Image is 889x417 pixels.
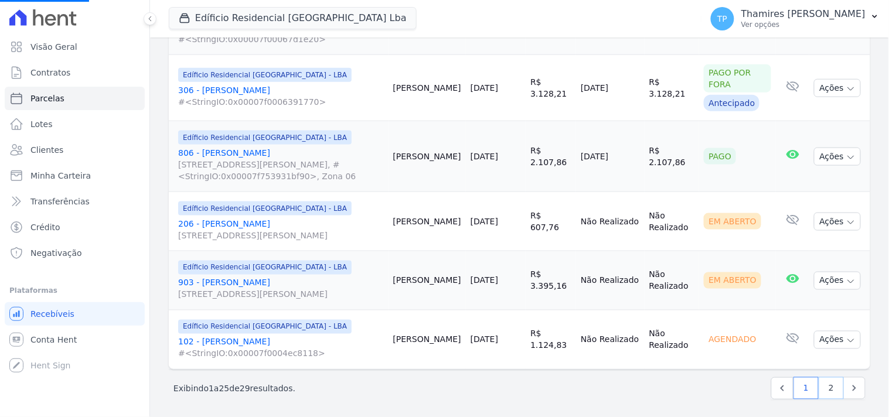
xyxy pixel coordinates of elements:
span: Negativação [30,247,82,259]
td: [DATE] [576,121,645,192]
td: [DATE] [576,55,645,121]
td: R$ 2.107,86 [526,121,576,192]
td: Não Realizado [576,192,645,251]
td: Não Realizado [576,310,645,370]
span: Lotes [30,118,53,130]
td: R$ 607,76 [526,192,576,251]
td: R$ 2.107,86 [645,121,700,192]
span: Recebíveis [30,308,74,320]
td: [PERSON_NAME] [389,121,466,192]
a: Crédito [5,216,145,239]
span: #<StringIO:0x00007f00067d1e20> [178,33,384,45]
td: [PERSON_NAME] [389,251,466,310]
a: Parcelas [5,87,145,110]
td: R$ 3.128,21 [526,55,576,121]
span: [STREET_ADDRESS][PERSON_NAME] [178,230,384,241]
td: Não Realizado [576,251,645,310]
div: Em Aberto [704,272,761,289]
a: Lotes [5,112,145,136]
a: Minha Carteira [5,164,145,187]
span: [STREET_ADDRESS][PERSON_NAME], #<StringIO:0x00007f753931bf90>, Zona 06 [178,159,384,182]
div: Em Aberto [704,213,761,230]
span: #<StringIO:0x00007f0004ec8118> [178,348,384,360]
span: Visão Geral [30,41,77,53]
a: [DATE] [471,217,498,226]
a: 206 - [PERSON_NAME][STREET_ADDRESS][PERSON_NAME] [178,218,384,241]
a: 102 - [PERSON_NAME]#<StringIO:0x00007f0004ec8118> [178,336,384,360]
td: Não Realizado [645,251,700,310]
td: R$ 1.124,83 [526,310,576,370]
a: [DATE] [471,335,498,344]
button: Ações [814,148,861,166]
button: Ações [814,79,861,97]
td: Não Realizado [645,192,700,251]
span: Edíficio Residencial [GEOGRAPHIC_DATA] - LBA [178,320,352,334]
span: [STREET_ADDRESS][PERSON_NAME] [178,289,384,300]
a: 903 - [PERSON_NAME][STREET_ADDRESS][PERSON_NAME] [178,277,384,300]
span: Transferências [30,196,90,207]
a: [DATE] [471,276,498,285]
span: #<StringIO:0x00007f0006391770> [178,96,384,108]
p: Ver opções [741,20,866,29]
a: Recebíveis [5,302,145,326]
button: TP Thamires [PERSON_NAME] Ver opções [701,2,889,35]
span: Edíficio Residencial [GEOGRAPHIC_DATA] - LBA [178,68,352,82]
div: Agendado [704,331,761,348]
a: [DATE] [471,152,498,161]
span: Crédito [30,221,60,233]
a: Clientes [5,138,145,162]
a: Conta Hent [5,328,145,351]
button: Ações [814,331,861,349]
p: Exibindo a de resultados. [173,382,295,394]
span: Contratos [30,67,70,78]
a: 806 - [PERSON_NAME][STREET_ADDRESS][PERSON_NAME], #<StringIO:0x00007f753931bf90>, Zona 06 [178,147,384,182]
span: 25 [219,384,230,393]
a: Transferências [5,190,145,213]
span: 1 [209,384,214,393]
span: 29 [240,384,250,393]
td: R$ 3.395,16 [526,251,576,310]
button: Ações [814,272,861,290]
span: Edíficio Residencial [GEOGRAPHIC_DATA] - LBA [178,261,352,275]
td: R$ 3.128,21 [645,55,700,121]
span: Parcelas [30,93,64,104]
a: [DATE] [471,83,498,93]
button: Edíficio Residencial [GEOGRAPHIC_DATA] Lba [169,7,417,29]
div: Antecipado [704,95,759,111]
button: Ações [814,213,861,231]
span: TP [717,15,727,23]
a: Previous [771,377,793,399]
a: 1 [793,377,819,399]
a: Visão Geral [5,35,145,59]
div: Pago [704,148,736,165]
a: Next [843,377,866,399]
span: Edíficio Residencial [GEOGRAPHIC_DATA] - LBA [178,131,352,145]
a: 306 - [PERSON_NAME]#<StringIO:0x00007f0006391770> [178,84,384,108]
div: Pago por fora [704,64,771,93]
p: Thamires [PERSON_NAME] [741,8,866,20]
span: Clientes [30,144,63,156]
td: Não Realizado [645,310,700,370]
a: 2 [819,377,844,399]
a: Contratos [5,61,145,84]
td: [PERSON_NAME] [389,310,466,370]
span: Edíficio Residencial [GEOGRAPHIC_DATA] - LBA [178,201,352,216]
td: [PERSON_NAME] [389,55,466,121]
td: [PERSON_NAME] [389,192,466,251]
span: Conta Hent [30,334,77,346]
a: Negativação [5,241,145,265]
div: Plataformas [9,283,140,298]
span: Minha Carteira [30,170,91,182]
